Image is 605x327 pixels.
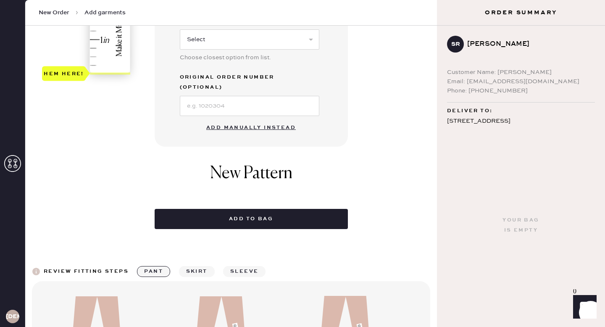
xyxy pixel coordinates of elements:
button: skirt [179,266,215,277]
button: pant [137,266,170,277]
button: Add manually instead [201,119,301,136]
div: Your bag is empty [502,215,539,235]
div: Hem here! [44,69,84,79]
button: Add to bag [155,209,348,229]
div: [PERSON_NAME] [467,39,588,49]
input: e.g. 1020304 [180,96,319,116]
label: Original Order Number (Optional) [180,72,319,92]
div: Choose closest option from list. [180,53,319,62]
div: Review fitting steps [44,266,129,277]
h1: New Pattern [210,163,292,192]
span: New Order [39,8,69,17]
h3: SR [451,41,460,47]
div: Email: [EMAIL_ADDRESS][DOMAIN_NAME] [447,77,595,86]
iframe: Front Chat [565,289,601,325]
div: Phone: [PHONE_NUMBER] [447,86,595,95]
span: Add garments [84,8,126,17]
div: Customer Name: [PERSON_NAME] [447,68,595,77]
div: [STREET_ADDRESS] Unit 2 [GEOGRAPHIC_DATA] , IL 60660 [447,116,595,148]
h3: Order Summary [437,8,605,17]
h3: [DEMOGRAPHIC_DATA] [6,314,19,319]
button: sleeve [223,266,266,277]
span: Deliver to: [447,106,492,116]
